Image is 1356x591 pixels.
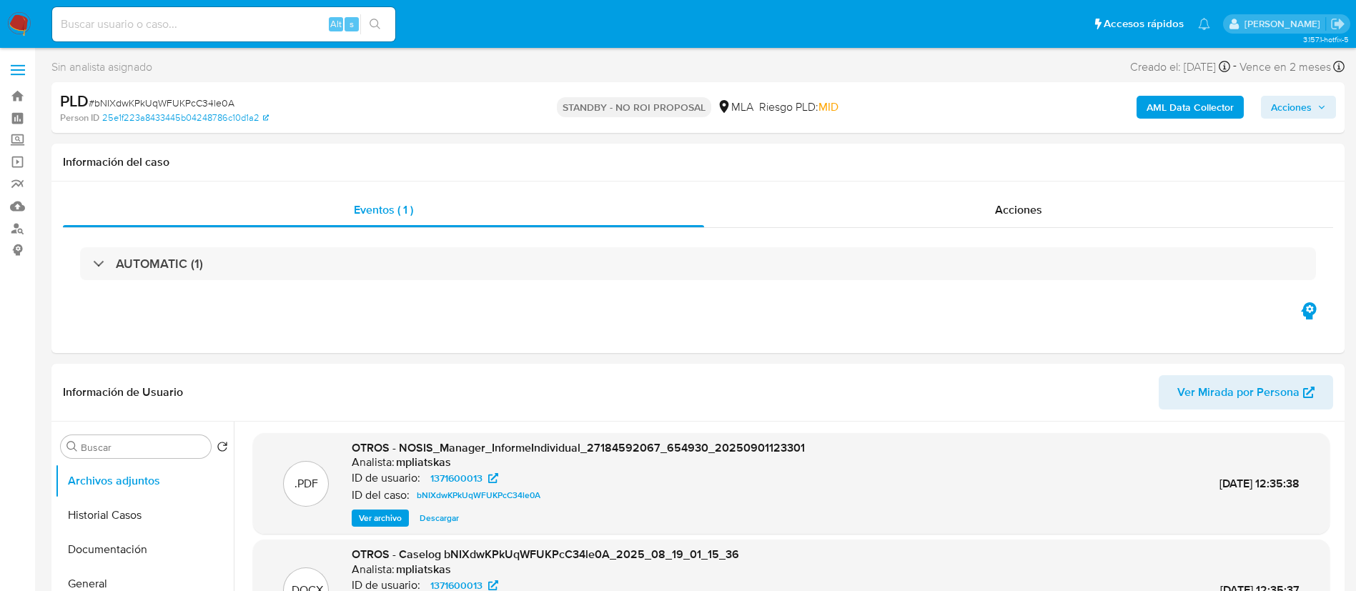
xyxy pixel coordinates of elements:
[55,532,234,567] button: Documentación
[352,562,395,577] p: Analista:
[1219,475,1300,492] span: [DATE] 12:35:38
[1130,57,1230,76] div: Creado el: [DATE]
[818,99,838,115] span: MID
[63,155,1333,169] h1: Información del caso
[116,256,203,272] h3: AUTOMATIC (1)
[1244,17,1325,31] p: micaela.pliatskas@mercadolibre.com
[1104,16,1184,31] span: Accesos rápidos
[66,441,78,452] button: Buscar
[420,511,459,525] span: Descargar
[557,97,711,117] p: STANDBY - NO ROI PROPOSAL
[430,470,482,487] span: 1371600013
[417,487,540,504] span: bNIXdwKPkUqWFUKPcC34le0A
[759,99,838,115] span: Riesgo PLD:
[360,14,390,34] button: search-icon
[1261,96,1336,119] button: Acciones
[51,59,152,75] span: Sin analista asignado
[52,15,395,34] input: Buscar usuario o caso...
[350,17,354,31] span: s
[1330,16,1345,31] a: Salir
[352,488,410,502] p: ID del caso:
[352,455,395,470] p: Analista:
[330,17,342,31] span: Alt
[1137,96,1244,119] button: AML Data Collector
[60,89,89,112] b: PLD
[396,455,451,470] h6: mpliatskas
[63,385,183,399] h1: Información de Usuario
[80,247,1316,280] div: AUTOMATIC (1)
[359,511,402,525] span: Ver archivo
[352,439,805,456] span: OTROS - NOSIS_Manager_InformeIndividual_27184592067_654930_20250901123301
[217,441,228,457] button: Volver al orden por defecto
[55,464,234,498] button: Archivos adjuntos
[1159,375,1333,409] button: Ver Mirada por Persona
[55,498,234,532] button: Historial Casos
[1177,375,1300,409] span: Ver Mirada por Persona
[995,202,1042,218] span: Acciones
[352,471,420,485] p: ID de usuario:
[717,99,753,115] div: MLA
[60,111,99,124] b: Person ID
[352,510,409,527] button: Ver archivo
[352,546,739,562] span: OTROS - Caselog bNIXdwKPkUqWFUKPcC34le0A_2025_08_19_01_15_36
[422,470,507,487] a: 1371600013
[295,476,318,492] p: .PDF
[81,441,205,454] input: Buscar
[396,562,451,577] h6: mpliatskas
[412,510,466,527] button: Descargar
[1198,18,1210,30] a: Notificaciones
[1233,57,1237,76] span: -
[1239,59,1331,75] span: Vence en 2 meses
[1271,96,1312,119] span: Acciones
[89,96,234,110] span: # bNIXdwKPkUqWFUKPcC34le0A
[1147,96,1234,119] b: AML Data Collector
[102,111,269,124] a: 25e1f223a8433445b04248786c10d1a2
[354,202,413,218] span: Eventos ( 1 )
[411,487,546,504] a: bNIXdwKPkUqWFUKPcC34le0A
